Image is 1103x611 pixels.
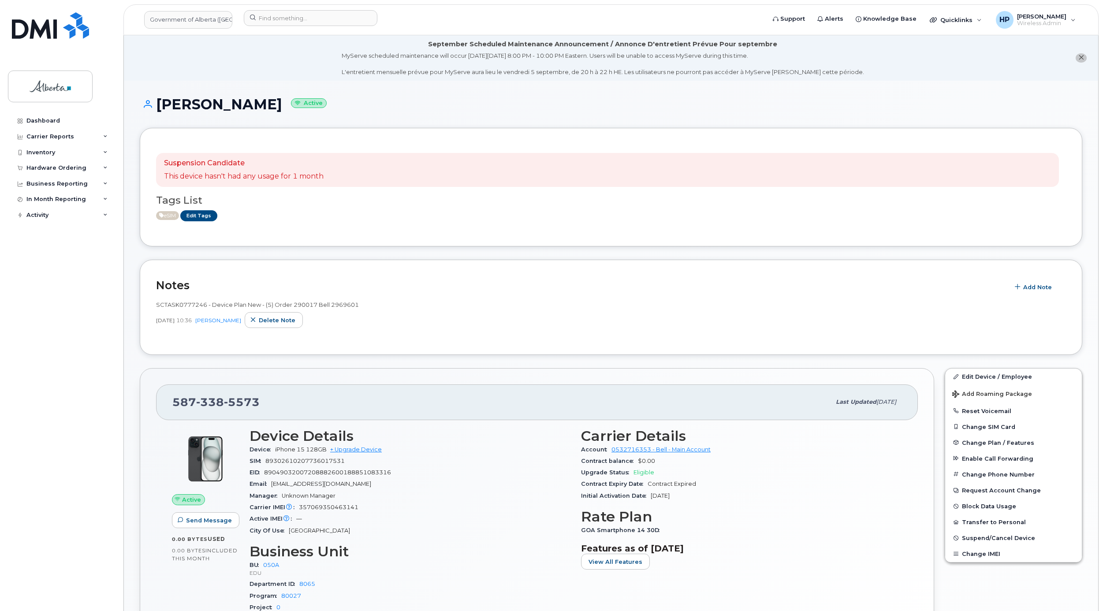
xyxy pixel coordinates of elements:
span: City Of Use [250,527,289,534]
a: 0532716353 - Bell - Main Account [611,446,711,453]
p: This device hasn't had any usage for 1 month [164,171,324,182]
div: MyServe scheduled maintenance will occur [DATE][DATE] 8:00 PM - 10:00 PM Eastern. Users will be u... [342,52,864,76]
span: Active [156,211,179,220]
span: View All Features [589,558,642,566]
span: 10:36 [176,317,192,324]
span: Enable Call Forwarding [962,455,1033,462]
span: Department ID [250,581,299,587]
span: [DATE] [651,492,670,499]
span: 89302610207736017531 [265,458,345,464]
span: 5573 [224,395,260,409]
span: Add Roaming Package [952,391,1032,399]
span: Contract Expired [648,481,696,487]
span: Active [182,496,201,504]
span: Contract balance [581,458,638,464]
button: Change SIM Card [945,419,1082,435]
a: Edit Tags [180,210,217,221]
a: 0 [276,604,280,611]
button: Suspend/Cancel Device [945,530,1082,546]
a: 050A [263,562,279,568]
h3: Business Unit [250,544,570,559]
a: Edit Device / Employee [945,369,1082,384]
span: used [208,536,225,542]
a: [PERSON_NAME] [195,317,241,324]
button: Block Data Usage [945,498,1082,514]
h2: Notes [156,279,1005,292]
span: Change Plan / Features [962,439,1034,446]
span: — [296,515,302,522]
h3: Tags List [156,195,1066,206]
button: Enable Call Forwarding [945,451,1082,466]
button: Add Note [1009,279,1059,295]
span: Unknown Manager [282,492,335,499]
span: $0.00 [638,458,655,464]
span: [GEOGRAPHIC_DATA] [289,527,350,534]
span: [DATE] [156,317,175,324]
span: Delete note [259,316,295,324]
span: BU [250,562,263,568]
img: iPhone_15_Black.png [179,432,232,485]
span: iPhone 15 128GB [275,446,327,453]
span: Suspend/Cancel Device [962,535,1035,541]
span: 89049032007208882600188851083316 [264,469,391,476]
span: Eligible [633,469,654,476]
h3: Device Details [250,428,570,444]
h1: [PERSON_NAME] [140,97,1082,112]
p: Suspension Candidate [164,158,324,168]
span: Send Message [186,516,232,525]
span: 587 [172,395,260,409]
span: SIM [250,458,265,464]
span: 357069350463141 [299,504,358,510]
span: 0.00 Bytes [172,548,205,554]
span: Active IMEI [250,515,296,522]
button: Transfer to Personal [945,514,1082,530]
span: 338 [196,395,224,409]
div: September Scheduled Maintenance Announcement / Annonce D'entretient Prévue Pour septembre [428,40,777,49]
button: Send Message [172,512,239,528]
a: + Upgrade Device [330,446,382,453]
span: Program [250,592,281,599]
span: 0.00 Bytes [172,536,208,542]
span: Device [250,446,275,453]
span: Manager [250,492,282,499]
h3: Rate Plan [581,509,902,525]
button: View All Features [581,554,650,570]
a: 8065 [299,581,315,587]
button: Change Plan / Features [945,435,1082,451]
a: 80027 [281,592,301,599]
span: Contract Expiry Date [581,481,648,487]
span: Last updated [836,399,876,405]
span: Email [250,481,271,487]
button: Change Phone Number [945,466,1082,482]
small: Active [291,98,327,108]
button: Reset Voicemail [945,403,1082,419]
h3: Features as of [DATE] [581,543,902,554]
span: EID [250,469,264,476]
span: SCTASK0777246 - Device Plan New - (5) Order 290017 Bell 2969601 [156,301,359,308]
span: Account [581,446,611,453]
button: Change IMEI [945,546,1082,562]
button: close notification [1076,53,1087,63]
span: Project [250,604,276,611]
span: Initial Activation Date [581,492,651,499]
span: [EMAIL_ADDRESS][DOMAIN_NAME] [271,481,371,487]
span: included this month [172,547,238,562]
span: Upgrade Status [581,469,633,476]
button: Request Account Change [945,482,1082,498]
span: [DATE] [876,399,896,405]
button: Add Roaming Package [945,384,1082,402]
button: Delete note [245,312,303,328]
span: Carrier IMEI [250,504,299,510]
p: EDU [250,569,570,577]
h3: Carrier Details [581,428,902,444]
span: Add Note [1023,283,1052,291]
span: GOA Smartphone 14 30D [581,527,664,533]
